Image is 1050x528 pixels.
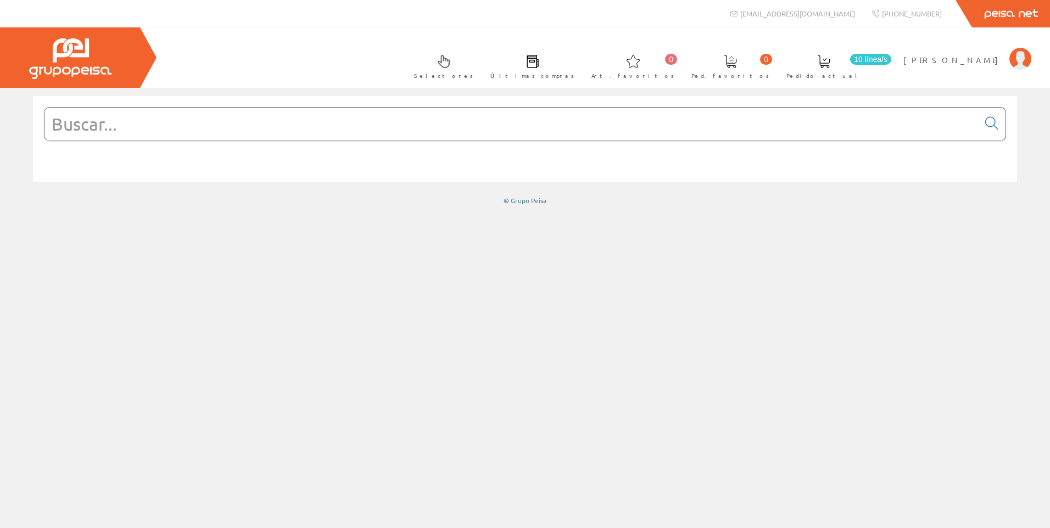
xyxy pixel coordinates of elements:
a: [PERSON_NAME] [903,46,1031,56]
span: Art. favoritos [591,70,674,81]
span: Selectores [414,70,473,81]
span: 10 línea/s [850,54,891,65]
span: Pedido actual [786,70,861,81]
span: Últimas compras [490,70,574,81]
a: 10 línea/s Pedido actual [775,46,894,86]
a: Selectores [403,46,479,86]
span: [PERSON_NAME] [903,54,1004,65]
span: 0 [760,54,772,65]
a: Últimas compras [479,46,580,86]
span: Ped. favoritos [691,70,769,81]
span: 0 [665,54,677,65]
span: [PHONE_NUMBER] [882,9,942,18]
img: Grupo Peisa [29,38,111,79]
div: © Grupo Peisa [33,196,1017,205]
input: Buscar... [44,108,979,141]
span: [EMAIL_ADDRESS][DOMAIN_NAME] [740,9,855,18]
